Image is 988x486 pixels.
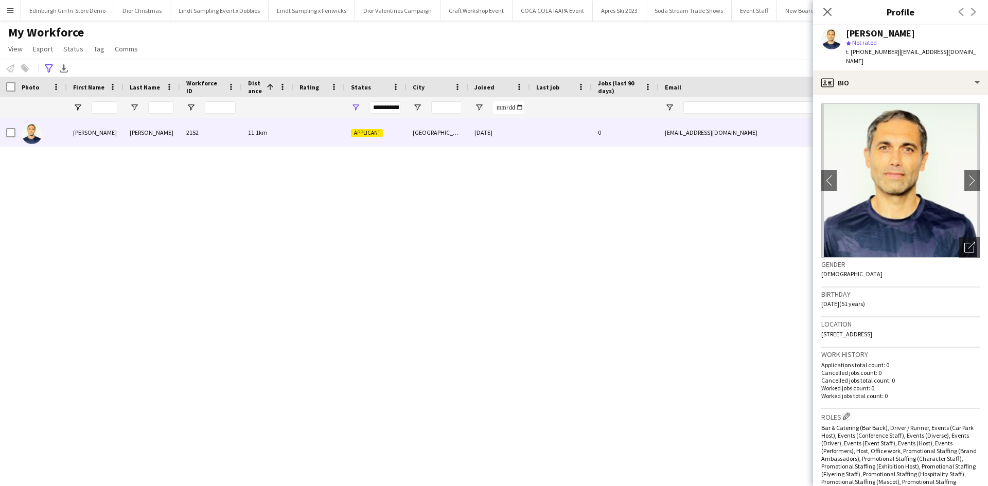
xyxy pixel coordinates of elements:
[665,83,681,91] span: Email
[813,70,988,95] div: Bio
[513,1,593,21] button: COCA COLA IAAPA Event
[474,83,495,91] span: Joined
[33,44,53,53] span: Export
[59,42,87,56] a: Status
[130,83,160,91] span: Last Name
[598,79,640,95] span: Jobs (last 90 days)
[180,118,242,147] div: 2152
[205,101,236,114] input: Workforce ID Filter Input
[67,118,123,147] div: [PERSON_NAME]
[493,101,524,114] input: Joined Filter Input
[659,118,864,147] div: [EMAIL_ADDRESS][DOMAIN_NAME]
[821,384,980,392] p: Worked jobs count: 0
[683,101,858,114] input: Email Filter Input
[58,62,70,75] app-action-btn: Export XLSX
[407,118,468,147] div: [GEOGRAPHIC_DATA]
[8,25,84,40] span: My Workforce
[248,129,268,136] span: 11.1km
[821,392,980,400] p: Worked jobs total count: 0
[111,42,142,56] a: Comms
[593,1,646,21] button: Apres Ski 2023
[4,42,27,56] a: View
[148,101,174,114] input: Last Name Filter Input
[130,103,139,112] button: Open Filter Menu
[73,103,82,112] button: Open Filter Menu
[821,260,980,269] h3: Gender
[413,103,422,112] button: Open Filter Menu
[821,350,980,359] h3: Work history
[813,5,988,19] h3: Profile
[536,83,559,91] span: Last job
[852,39,877,46] span: Not rated
[821,290,980,299] h3: Birthday
[248,79,262,95] span: Distance
[123,118,180,147] div: [PERSON_NAME]
[431,101,462,114] input: City Filter Input
[821,319,980,329] h3: Location
[821,300,865,308] span: [DATE] (51 years)
[821,411,980,422] h3: Roles
[22,123,42,144] img: Simon Gomes
[92,101,117,114] input: First Name Filter Input
[821,103,980,258] img: Crew avatar or photo
[440,1,513,21] button: Craft Workshop Event
[821,369,980,376] p: Cancelled jobs count: 0
[43,62,55,75] app-action-btn: Advanced filters
[413,83,425,91] span: City
[94,44,104,53] span: Tag
[114,1,170,21] button: Dior Christmas
[646,1,732,21] button: Soda Stream Trade Shows
[732,1,777,21] button: Event Staff
[73,83,104,91] span: First Name
[821,330,872,338] span: [STREET_ADDRESS]
[355,1,440,21] button: Dior Valentines Campaign
[821,270,883,278] span: [DEMOGRAPHIC_DATA]
[115,44,138,53] span: Comms
[468,118,530,147] div: [DATE]
[269,1,355,21] button: Lindt Sampling x Fenwicks
[665,103,674,112] button: Open Filter Menu
[777,1,823,21] button: New Board
[821,361,980,369] p: Applications total count: 0
[351,83,371,91] span: Status
[846,48,899,56] span: t. [PHONE_NUMBER]
[959,237,980,258] div: Open photos pop-in
[90,42,109,56] a: Tag
[846,48,976,65] span: | [EMAIL_ADDRESS][DOMAIN_NAME]
[474,103,484,112] button: Open Filter Menu
[351,129,383,137] span: Applicant
[63,44,83,53] span: Status
[821,376,980,384] p: Cancelled jobs total count: 0
[186,103,196,112] button: Open Filter Menu
[8,44,23,53] span: View
[592,118,659,147] div: 0
[21,1,114,21] button: Edinburgh Gin In-Store Demo
[351,103,360,112] button: Open Filter Menu
[22,83,39,91] span: Photo
[170,1,269,21] button: Lindt Sampling Event x Dobbies
[846,29,915,38] div: [PERSON_NAME]
[29,42,57,56] a: Export
[186,79,223,95] span: Workforce ID
[299,83,319,91] span: Rating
